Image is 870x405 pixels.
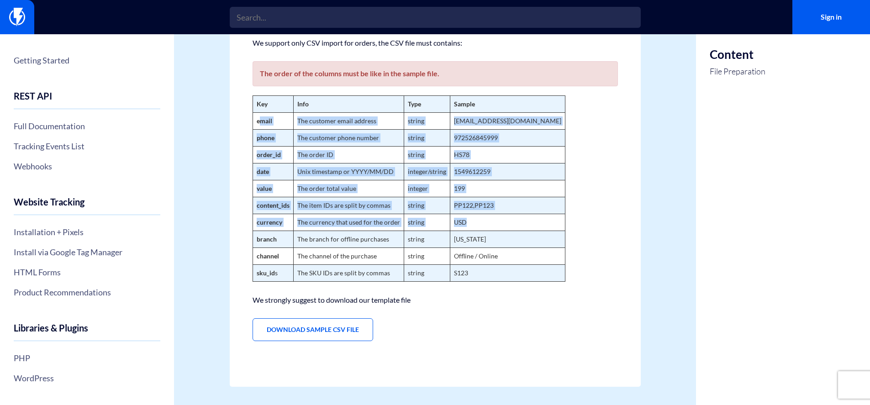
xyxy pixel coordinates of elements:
[293,248,404,265] td: The channel of the purchase
[404,147,450,163] td: string
[450,180,565,197] td: 199
[404,130,450,147] td: string
[450,265,565,282] td: S123
[14,350,160,366] a: PHP
[257,218,282,226] strong: currency
[404,113,450,130] td: string
[257,117,272,125] strong: email
[14,323,160,341] h4: Libraries & Plugins
[253,265,293,282] td: s
[450,248,565,265] td: Offline / Online
[293,197,404,214] td: The item IDs are split by commas
[230,7,641,28] input: Search...
[257,151,281,158] strong: order_id
[14,197,160,215] h4: Website Tracking
[293,180,404,197] td: The order total value
[293,231,404,248] td: The branch for offline purchases
[450,163,565,180] td: 1549612259
[404,197,450,214] td: string
[257,235,277,243] strong: branch
[257,168,269,175] strong: date
[408,100,421,108] strong: Type
[450,231,565,248] td: [US_STATE]
[293,130,404,147] td: The customer phone number
[14,53,160,68] a: Getting Started
[450,197,565,214] td: PP122,PP123
[404,163,450,180] td: integer/string
[450,147,565,163] td: HS78
[14,244,160,260] a: Install via Google Tag Manager
[404,231,450,248] td: string
[710,48,765,61] h3: Content
[293,214,404,231] td: The currency that used for the order
[450,130,565,147] td: 972526845999
[710,66,765,78] a: File Preparation
[293,113,404,130] td: The customer email address
[297,100,309,108] strong: Info
[257,134,274,142] strong: phone
[253,38,618,47] p: We support only CSV import for orders, the CSV file must contains:
[404,248,450,265] td: string
[454,100,475,108] strong: Sample
[14,158,160,174] a: Webhooks
[257,100,268,108] strong: Key
[14,370,160,386] a: WordPress
[293,147,404,163] td: The order ID
[14,224,160,240] a: Installation + Pixels
[293,265,404,282] td: The SKU IDs are split by commas
[404,265,450,282] td: string
[257,252,279,260] strong: channel
[253,295,618,305] p: We strongly suggest to download our template file
[14,118,160,134] a: Full Documentation
[404,180,450,197] td: integer
[257,201,290,209] strong: content_ids
[450,214,565,231] td: USD
[404,214,450,231] td: string
[14,91,160,109] h4: REST API
[257,269,275,277] strong: sku_id
[14,264,160,280] a: HTML Forms
[257,184,272,192] strong: value
[260,69,439,78] b: The order of the columns must be like in the sample file.
[14,138,160,154] a: Tracking Events List
[293,163,404,180] td: Unix timestamp or YYYY/MM/DD
[14,284,160,300] a: Product Recommendations
[253,318,373,341] a: Download Sample CSV File
[450,113,565,130] td: [EMAIL_ADDRESS][DOMAIN_NAME]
